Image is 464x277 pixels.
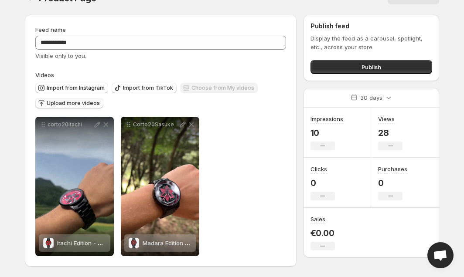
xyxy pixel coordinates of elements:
[35,52,86,59] span: Visible only to you.
[47,84,105,91] span: Import from Instagram
[35,83,108,93] button: Import from Instagram
[121,117,199,256] div: Corto20SasukeMadara Edition - ShinraTime™Madara Edition - ShinraTime™
[48,121,93,128] p: corto20itachi
[57,240,132,247] span: Itachi Edition - ShinraTime™
[43,238,54,248] img: Itachi Edition - ShinraTime™
[310,128,343,138] p: 10
[310,34,432,51] p: Display the feed as a carousel, spotlight, etc., across your store.
[378,178,407,188] p: 0
[310,178,335,188] p: 0
[47,100,100,107] span: Upload more videos
[123,84,173,91] span: Import from TikTok
[310,215,325,223] h3: Sales
[35,26,66,33] span: Feed name
[362,63,381,71] span: Publish
[35,71,54,78] span: Videos
[310,115,343,123] h3: Impressions
[129,238,139,248] img: Madara Edition - ShinraTime™
[378,128,403,138] p: 28
[378,115,395,123] h3: Views
[378,165,407,173] h3: Purchases
[133,121,178,128] p: Corto20Sasuke
[427,242,454,268] a: Open chat
[35,117,114,256] div: corto20itachiItachi Edition - ShinraTime™Itachi Edition - ShinraTime™
[112,83,177,93] button: Import from TikTok
[310,228,335,238] p: €0.00
[310,22,432,30] h2: Publish feed
[360,93,382,102] p: 30 days
[35,98,103,108] button: Upload more videos
[310,60,432,74] button: Publish
[143,240,223,247] span: Madara Edition - ShinraTime™
[310,165,327,173] h3: Clicks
